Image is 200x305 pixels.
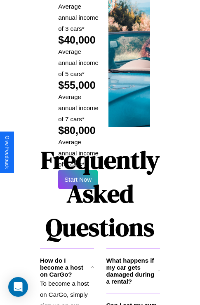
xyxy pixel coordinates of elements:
h2: $55,000 [58,79,100,91]
p: Average annual income of 5 cars* [58,46,100,79]
h3: How do I become a host on CarGo? [40,257,91,278]
h2: $40,000 [58,34,100,46]
p: Average annual income of 9 cars* [58,136,100,170]
div: Give Feedback [4,136,10,169]
h2: $80,000 [58,125,100,136]
button: Start Now [58,170,98,189]
h3: What happens if my car gets damaged during a rental? [106,257,158,285]
h1: Frequently Asked Questions [40,139,160,248]
p: Average annual income of 3 cars* [58,1,100,34]
p: Average annual income of 7 cars* [58,91,100,125]
div: Open Intercom Messenger [8,277,28,297]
